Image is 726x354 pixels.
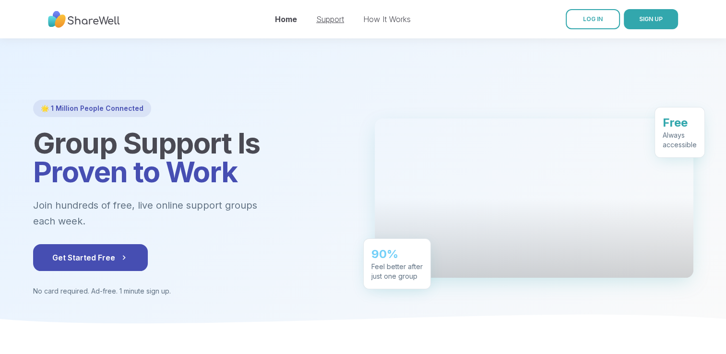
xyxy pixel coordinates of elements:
[363,14,411,24] a: How It Works
[663,113,697,129] div: Free
[583,15,603,23] span: LOG IN
[33,100,151,117] div: 🌟 1 Million People Connected
[371,260,423,279] div: Feel better after just one group
[33,286,352,296] p: No card required. Ad-free. 1 minute sign up.
[566,9,620,29] a: LOG IN
[33,198,309,229] p: Join hundreds of free, live online support groups each week.
[33,244,148,271] button: Get Started Free
[663,129,697,148] div: Always accessible
[33,154,238,189] span: Proven to Work
[48,6,120,33] img: ShareWell Nav Logo
[33,129,352,186] h1: Group Support Is
[624,9,678,29] button: SIGN UP
[275,14,297,24] a: Home
[371,245,423,260] div: 90%
[639,15,663,23] span: SIGN UP
[52,252,129,263] span: Get Started Free
[316,14,344,24] a: Support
